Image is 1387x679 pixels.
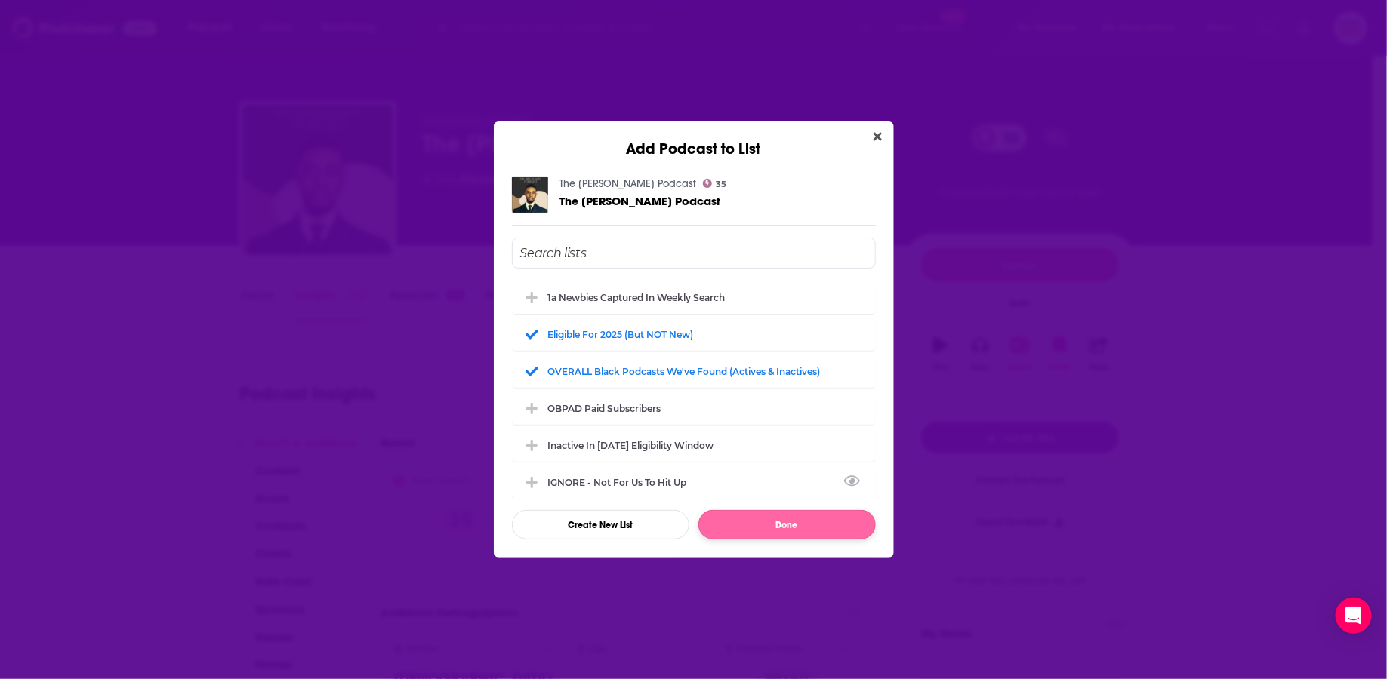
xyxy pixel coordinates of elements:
div: Eligible for 2025 (but NOT new) [512,318,876,351]
div: Add Podcast To List [512,238,876,539]
div: 1a Newbies captured in weekly search [548,292,726,303]
span: The [PERSON_NAME] Podcast [560,194,721,208]
div: Open Intercom Messenger [1336,598,1372,634]
div: Inactive in 2025 eligibility window [512,429,876,462]
div: IGNORE - not for us to hit up [548,477,696,488]
div: IGNORE - not for us to hit up [512,465,876,499]
div: OBPAD paid subscribers [548,403,661,414]
span: 35 [716,181,726,188]
div: Inactive in [DATE] eligibility window [548,440,714,451]
div: 1a Newbies captured in weekly search [512,281,876,314]
div: Add Podcast to List [494,121,894,158]
button: Create New List [512,510,689,539]
a: 35 [703,179,727,188]
div: Eligible for 2025 (but NOT new) [548,329,694,340]
button: View Link [687,485,696,487]
img: The Mike Roach Podcast [512,177,548,213]
a: The Mike Roach Podcast [560,177,697,190]
button: Done [698,510,876,539]
div: OVERALL Black podcasts we've found (actives & inactives) [512,355,876,388]
input: Search lists [512,238,876,269]
div: OBPAD paid subscribers [512,392,876,425]
button: Close [868,128,888,146]
a: The Mike Roach Podcast [560,195,721,207]
div: OVERALL Black podcasts we've found (actives & inactives) [548,366,821,377]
